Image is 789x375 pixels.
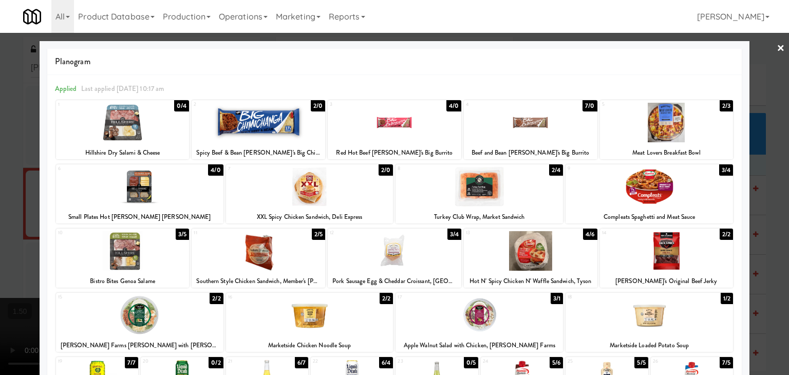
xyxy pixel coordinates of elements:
[330,229,394,237] div: 12
[600,146,734,159] div: Meat Lovers Breakfast Bowl
[58,339,222,352] div: [PERSON_NAME] Farms [PERSON_NAME] with [PERSON_NAME]
[176,229,189,240] div: 3/5
[58,146,188,159] div: Hillshire Dry Salami & Cheese
[466,100,531,109] div: 4
[228,164,310,173] div: 7
[58,293,140,302] div: 15
[58,164,140,173] div: 6
[192,100,325,159] div: 22/0Spicy Beef & Bean [PERSON_NAME]'s Big Chimichanga
[174,100,189,111] div: 0/4
[396,339,563,352] div: Apple Walnut Salad with Chicken, [PERSON_NAME] Farms
[483,357,522,366] div: 24
[396,293,563,352] div: 173/1Apple Walnut Salad with Chicken, [PERSON_NAME] Farms
[58,211,222,223] div: Small Plates Hot [PERSON_NAME] [PERSON_NAME]
[568,293,649,302] div: 18
[600,229,734,288] div: 142/2[PERSON_NAME]'s Original Beef Jerky
[379,164,393,176] div: 2/0
[602,146,732,159] div: Meat Lovers Breakfast Bowl
[55,84,77,93] span: Applied
[653,357,692,366] div: 26
[329,146,460,159] div: Red Hot Beef [PERSON_NAME]'s Big Burrito
[194,229,258,237] div: 11
[397,339,561,352] div: Apple Walnut Salad with Chicken, [PERSON_NAME] Farms
[566,293,733,352] div: 181/2Marketside Loaded Potato Soup
[56,100,190,159] div: 10/4Hillshire Dry Salami & Cheese
[56,164,223,223] div: 64/0Small Plates Hot [PERSON_NAME] [PERSON_NAME]
[464,100,597,159] div: 47/0Beef and Bean [PERSON_NAME]'s Big Burrito
[330,100,394,109] div: 3
[464,275,597,288] div: Hot N' Spicy Chicken N' Waffle Sandwich, Tyson
[567,339,731,352] div: Marketside Loaded Potato Soup
[398,164,479,173] div: 8
[55,54,734,69] span: Planogram
[328,100,461,159] div: 34/0Red Hot Beef [PERSON_NAME]'s Big Burrito
[58,357,97,366] div: 19
[23,8,41,26] img: Micromart
[566,211,733,223] div: Compleats Spaghetti and Meat Sauce
[464,229,597,288] div: 134/6Hot N' Spicy Chicken N' Waffle Sandwich, Tyson
[143,357,182,366] div: 20
[447,229,461,240] div: 3/4
[193,146,324,159] div: Spicy Beef & Bean [PERSON_NAME]'s Big Chimichanga
[81,84,164,93] span: Last applied [DATE] 10:17 am
[329,275,460,288] div: Pork Sausage Egg & Cheddar Croissant, [GEOGRAPHIC_DATA]
[566,164,733,223] div: 93/4Compleats Spaghetti and Meat Sauce
[56,275,190,288] div: Bistro Bites Genoa Salame
[398,357,437,366] div: 23
[398,293,479,302] div: 17
[602,275,732,288] div: [PERSON_NAME]'s Original Beef Jerky
[465,275,596,288] div: Hot N' Spicy Chicken N' Waffle Sandwich, Tyson
[720,357,733,368] div: 7/5
[228,339,392,352] div: Marketside Chicken Noodle Soup
[379,357,393,368] div: 6/4
[192,275,325,288] div: Southern Style Chicken Sandwich, Member's [PERSON_NAME]
[208,164,223,176] div: 4/0
[58,100,123,109] div: 1
[465,146,596,159] div: Beef and Bean [PERSON_NAME]'s Big Burrito
[56,229,190,288] div: 103/5Bistro Bites Genoa Salame
[550,357,563,368] div: 5/6
[328,229,461,288] div: 123/4Pork Sausage Egg & Cheddar Croissant, [GEOGRAPHIC_DATA]
[602,229,667,237] div: 14
[125,357,138,368] div: 7/7
[777,33,785,65] a: ×
[228,357,267,366] div: 21
[602,100,667,109] div: 5
[549,164,563,176] div: 2/4
[228,211,392,223] div: XXL Spicy Chicken Sandwich, Deli Express
[228,293,310,302] div: 16
[634,357,648,368] div: 5/5
[56,293,223,352] div: 152/2[PERSON_NAME] Farms [PERSON_NAME] with [PERSON_NAME]
[600,100,734,159] div: 52/3Meat Lovers Breakfast Bowl
[226,211,393,223] div: XXL Spicy Chicken Sandwich, Deli Express
[226,293,393,352] div: 162/2Marketside Chicken Noodle Soup
[721,293,733,304] div: 1/2
[583,100,597,111] div: 7/0
[295,357,308,368] div: 6/7
[209,357,223,368] div: 0/2
[328,275,461,288] div: Pork Sausage Egg & Cheddar Croissant, [GEOGRAPHIC_DATA]
[210,293,223,304] div: 2/2
[583,229,597,240] div: 4/6
[194,100,258,109] div: 2
[446,100,461,111] div: 4/0
[226,164,393,223] div: 72/0XXL Spicy Chicken Sandwich, Deli Express
[466,229,531,237] div: 13
[720,100,733,111] div: 2/3
[328,146,461,159] div: Red Hot Beef [PERSON_NAME]'s Big Burrito
[380,293,393,304] div: 2/2
[58,275,188,288] div: Bistro Bites Genoa Salame
[464,146,597,159] div: Beef and Bean [PERSON_NAME]'s Big Burrito
[719,164,733,176] div: 3/4
[568,357,607,366] div: 25
[396,211,563,223] div: Turkey Club Wrap, Market Sandwich
[56,146,190,159] div: Hillshire Dry Salami & Cheese
[566,339,733,352] div: Marketside Loaded Potato Soup
[56,211,223,223] div: Small Plates Hot [PERSON_NAME] [PERSON_NAME]
[56,339,223,352] div: [PERSON_NAME] Farms [PERSON_NAME] with [PERSON_NAME]
[720,229,733,240] div: 2/2
[567,211,731,223] div: Compleats Spaghetti and Meat Sauce
[192,146,325,159] div: Spicy Beef & Bean [PERSON_NAME]'s Big Chimichanga
[311,100,325,111] div: 2/0
[600,275,734,288] div: [PERSON_NAME]'s Original Beef Jerky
